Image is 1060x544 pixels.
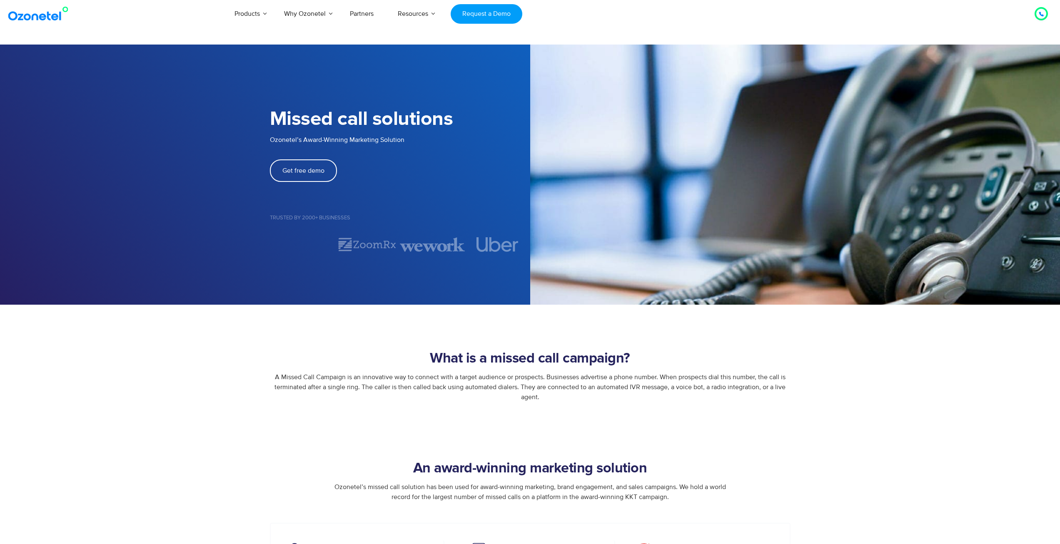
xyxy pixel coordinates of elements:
[282,167,324,174] span: Get free demo
[465,237,530,252] div: 4 of 7
[451,4,522,24] a: Request a Demo
[270,159,337,182] a: Get free demo
[334,483,726,501] span: Ozonetel’s missed call solution has been used for award-winning marketing, brand engagement, and ...
[400,237,465,252] div: 3 of 7
[335,237,400,252] div: 2 of 7
[400,237,465,252] img: wework.svg
[270,135,530,145] p: Ozonetel’s Award-Winning Marketing Solution
[270,460,791,477] h2: An award-winning marketing solution
[274,373,786,401] span: A Missed Call Campaign is an innovative way to connect with a target audience or prospects. Busin...
[337,237,397,252] img: zoomrx.svg
[476,237,519,252] img: uber.svg
[270,215,530,221] h5: Trusted by 2000+ Businesses
[270,240,335,250] div: 1 of 7
[270,237,530,252] div: Image Carousel
[270,108,530,131] h1: Missed call solutions
[270,350,791,367] h2: What is a missed call campaign?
